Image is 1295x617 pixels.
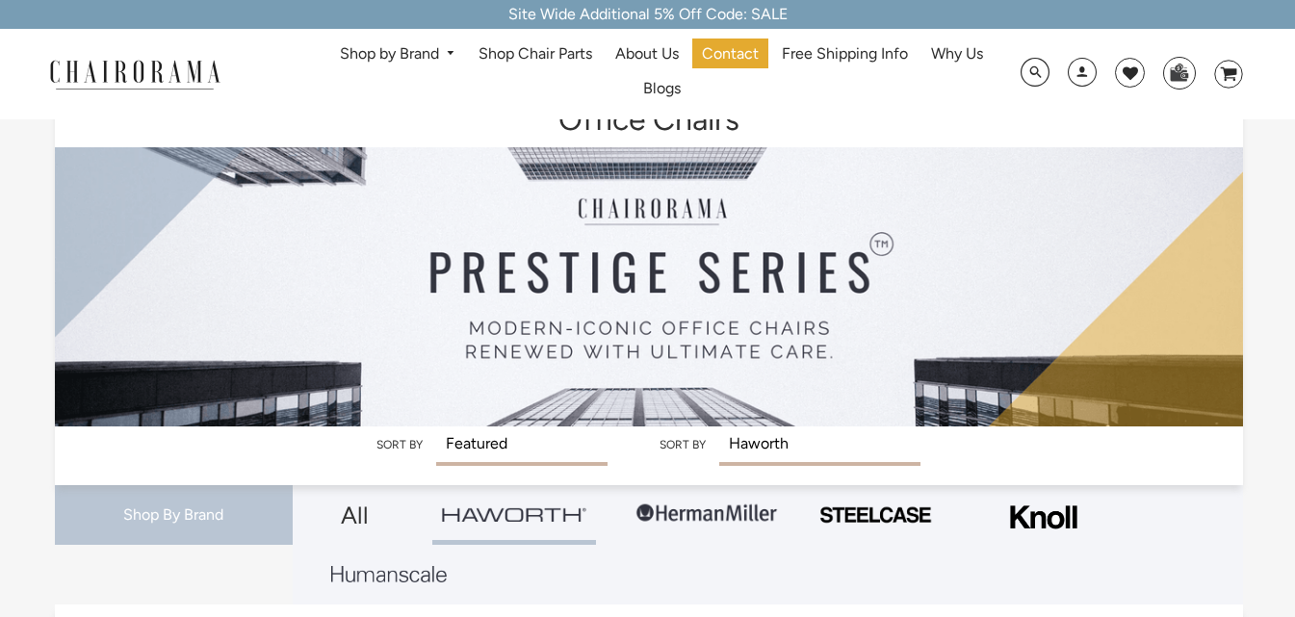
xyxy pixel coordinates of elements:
img: Office Chairs [55,96,1243,426]
span: Blogs [643,79,681,99]
img: Group_4be16a4b-c81a-4a6e-a540-764d0a8faf6e.png [442,507,586,522]
span: About Us [615,44,679,64]
a: Why Us [921,39,993,68]
img: Group-1.png [635,485,779,543]
span: Contact [702,44,759,64]
span: Shop Chair Parts [479,44,592,64]
span: Why Us [931,44,983,64]
img: Layer_1_1.png [331,566,447,583]
a: All [307,485,403,545]
nav: DesktopNavigation [313,39,1010,110]
img: PHOTO-2024-07-09-00-53-10-removebg-preview.png [817,504,933,526]
img: chairorama [39,57,231,90]
span: Free Shipping Info [782,44,908,64]
a: About Us [606,39,688,68]
div: Shop By Brand [55,485,293,546]
img: WhatsApp_Image_2024-07-12_at_16.23.01.webp [1164,58,1194,87]
label: Sort by [660,438,706,451]
a: Shop by Brand [330,39,466,69]
a: Free Shipping Info [772,39,918,68]
a: Blogs [634,74,690,104]
img: Frame_4.png [1005,493,1082,542]
label: Sort by [376,438,423,451]
a: Contact [692,39,768,68]
a: Shop Chair Parts [469,39,602,68]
